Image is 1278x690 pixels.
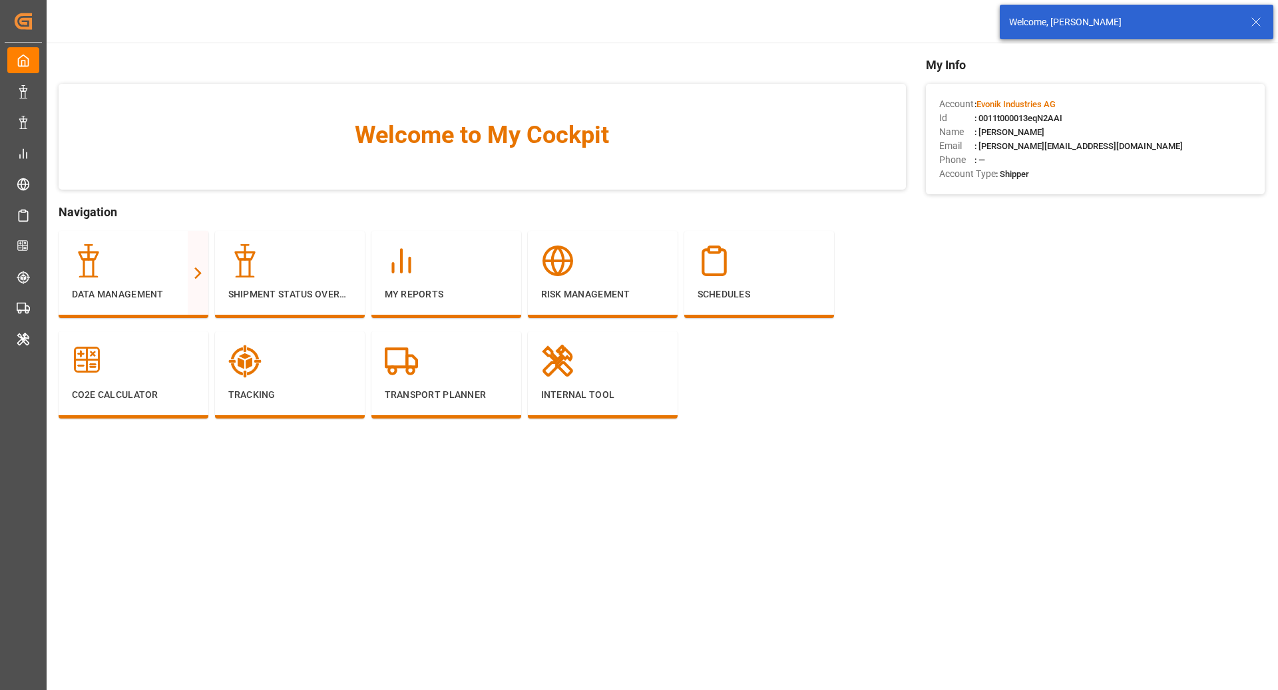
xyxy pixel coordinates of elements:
span: Phone [939,153,974,167]
p: Data Management [72,287,195,301]
span: : [PERSON_NAME][EMAIL_ADDRESS][DOMAIN_NAME] [974,141,1183,151]
p: Shipment Status Overview [228,287,351,301]
span: Email [939,139,974,153]
span: Evonik Industries AG [976,99,1056,109]
span: : 0011t000013eqN2AAI [974,113,1062,123]
span: Welcome to My Cockpit [85,117,879,153]
p: Internal Tool [541,388,664,402]
span: Account Type [939,167,996,181]
span: Id [939,111,974,125]
span: : Shipper [996,169,1029,179]
p: My Reports [385,287,508,301]
p: Schedules [698,287,821,301]
p: Tracking [228,388,351,402]
span: : — [974,155,985,165]
span: Navigation [59,203,906,221]
p: Transport Planner [385,388,508,402]
p: CO2e Calculator [72,388,195,402]
div: Welcome, [PERSON_NAME] [1009,15,1238,29]
span: : [PERSON_NAME] [974,127,1044,137]
p: Risk Management [541,287,664,301]
span: : [974,99,1056,109]
span: Name [939,125,974,139]
span: Account [939,97,974,111]
span: My Info [926,56,1265,74]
